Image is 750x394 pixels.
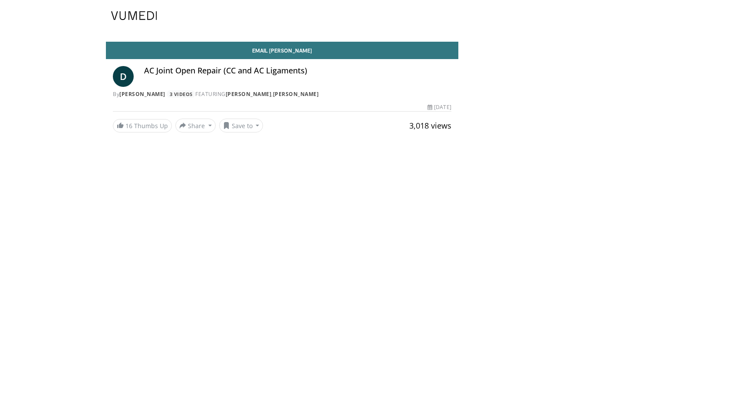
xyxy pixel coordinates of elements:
[144,66,451,76] h4: AC Joint Open Repair (CC and AC Ligaments)
[125,122,132,130] span: 16
[428,103,451,111] div: [DATE]
[106,42,458,59] a: Email [PERSON_NAME]
[113,119,172,132] a: 16 Thumbs Up
[175,119,216,132] button: Share
[167,90,195,98] a: 3 Videos
[226,90,272,98] a: [PERSON_NAME]
[273,90,319,98] a: [PERSON_NAME]
[111,11,157,20] img: VuMedi Logo
[119,90,165,98] a: [PERSON_NAME]
[409,120,451,131] span: 3,018 views
[113,90,451,98] div: By FEATURING ,
[219,119,263,132] button: Save to
[113,66,134,87] a: D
